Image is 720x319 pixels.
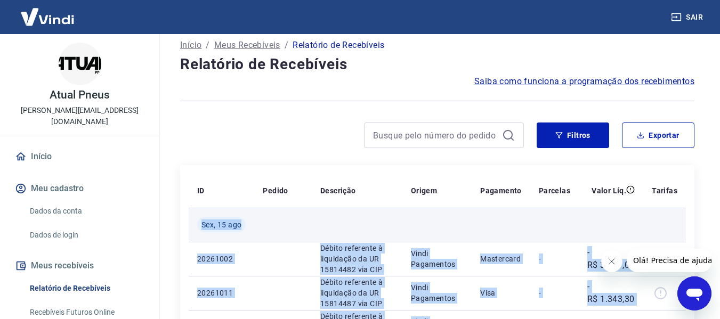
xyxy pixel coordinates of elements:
[206,39,209,52] p: /
[285,39,288,52] p: /
[537,122,609,148] button: Filtros
[669,7,707,27] button: Sair
[480,288,522,298] p: Visa
[320,185,356,196] p: Descrição
[474,75,694,88] a: Saiba como funciona a programação dos recebimentos
[539,253,570,264] p: -
[13,254,147,277] button: Meus recebíveis
[587,246,635,272] p: -R$ 3.317,09
[6,7,90,16] span: Olá! Precisa de ajuda?
[26,200,147,222] a: Dados da conta
[587,280,635,306] p: -R$ 1.343,30
[627,249,711,272] iframe: Mensagem da empresa
[411,282,463,304] p: Vindi Pagamentos
[480,185,522,196] p: Pagamento
[320,277,394,309] p: Débito referente à liquidação da UR 15814487 via CIP
[201,219,241,230] span: Sex, 15 ago
[197,253,246,264] p: 20261002
[539,288,570,298] p: -
[293,39,384,52] p: Relatório de Recebíveis
[411,185,437,196] p: Origem
[592,185,626,196] p: Valor Líq.
[13,177,147,200] button: Meu cadastro
[601,251,622,272] iframe: Fechar mensagem
[411,248,463,269] p: Vindi Pagamentos
[652,185,677,196] p: Tarifas
[539,185,570,196] p: Parcelas
[59,43,101,85] img: b7dbf8c6-a9bd-4944-97d5-addfc2141217.jpeg
[26,277,147,299] a: Relatório de Recebíveis
[214,39,280,52] a: Meus Recebíveis
[263,185,288,196] p: Pedido
[373,127,498,143] input: Busque pelo número do pedido
[180,54,694,75] h4: Relatório de Recebíveis
[197,288,246,298] p: 20261011
[13,145,147,168] a: Início
[320,243,394,275] p: Débito referente à liquidação da UR 15814482 via CIP
[197,185,205,196] p: ID
[622,122,694,148] button: Exportar
[50,89,109,101] p: Atual Pneus
[9,105,151,127] p: [PERSON_NAME][EMAIL_ADDRESS][DOMAIN_NAME]
[180,39,201,52] a: Início
[480,253,522,264] p: Mastercard
[677,276,711,310] iframe: Botão para abrir a janela de mensagens
[13,1,82,33] img: Vindi
[26,224,147,246] a: Dados de login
